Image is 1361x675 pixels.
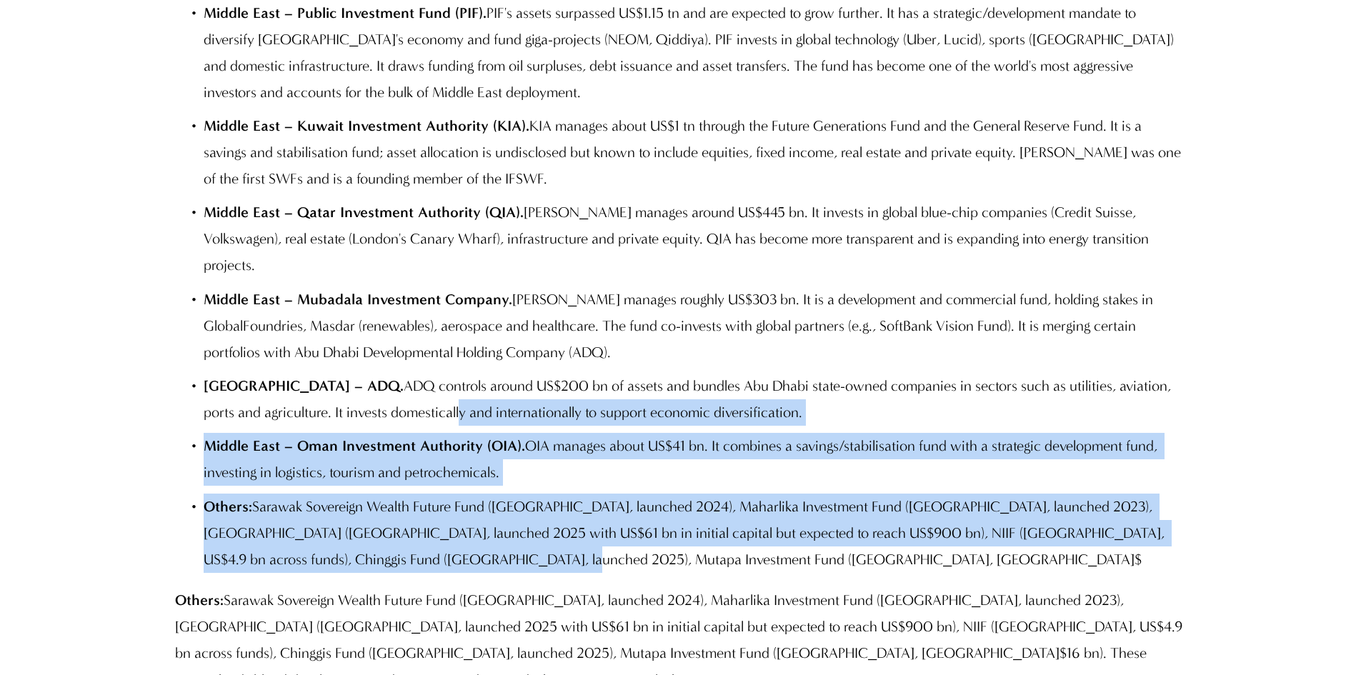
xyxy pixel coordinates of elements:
[204,498,252,515] strong: Others:
[204,291,512,308] strong: Middle East – Mubadala Investment Company.
[204,494,1186,573] p: Sarawak Sovereign Wealth Future Fund ([GEOGRAPHIC_DATA], launched 2024), Maharlika Investment Fun...
[204,199,1186,279] p: [PERSON_NAME] manages around US$445 bn. It invests in global blue-chip companies (Credit Suisse, ...
[204,204,524,221] strong: Middle East – Qatar Investment Authority (QIA).
[204,4,487,21] strong: Middle East – Public Investment Fund (PIF).
[204,377,404,394] strong: [GEOGRAPHIC_DATA] – ADQ.
[175,591,224,609] strong: Others:
[204,113,1186,192] p: KIA manages about US$1 tn through the Future Generations Fund and the General Reserve Fund. It is...
[204,117,529,134] strong: Middle East – Kuwait Investment Authority (KIA).
[204,433,1186,486] p: OIA manages about US$41 bn. It combines a savings/stabilisation fund with a strategic development...
[204,373,1186,426] p: ADQ controls around US$200 bn of assets and bundles Abu Dhabi state-owned companies in sectors su...
[204,437,525,454] strong: Middle East – Oman Investment Authority (OIA).
[204,286,1186,366] p: [PERSON_NAME] manages roughly US$303 bn. It is a development and commercial fund, holding stakes ...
